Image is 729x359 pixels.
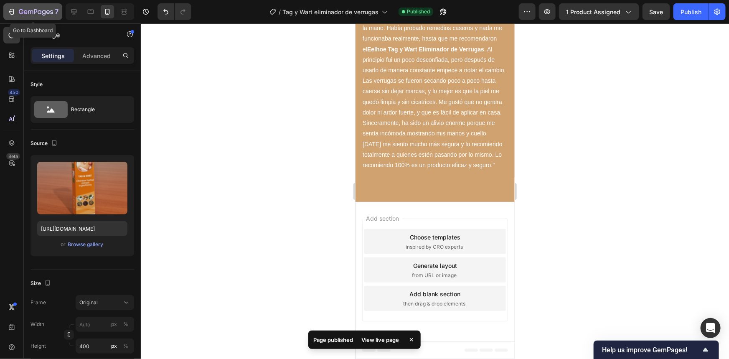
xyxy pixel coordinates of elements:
[30,299,46,306] label: Frame
[602,345,711,355] button: Show survey - Help us improve GemPages!
[51,220,108,227] span: inspired by CRO experts
[701,318,721,338] div: Open Intercom Messenger
[76,295,134,310] button: Original
[76,317,134,332] input: px%
[111,321,117,328] div: px
[30,138,59,149] div: Source
[76,339,134,354] input: px%
[61,239,66,250] span: or
[54,266,105,275] div: Add blank section
[68,240,104,249] button: Browse gallery
[681,8,701,16] div: Publish
[48,277,110,284] span: then drag & drop elements
[356,23,515,359] iframe: Design area
[41,51,65,60] p: Settings
[57,248,102,256] span: from URL or image
[279,8,281,16] span: /
[313,336,353,344] p: Page published
[157,3,191,20] div: Undo/Redo
[282,8,378,16] span: Tag y Wart eliminador de verrugas
[121,319,131,329] button: px
[30,321,44,328] label: Width
[8,89,20,96] div: 450
[643,3,670,20] button: Save
[37,162,127,214] img: preview-image
[123,342,128,350] div: %
[566,8,620,16] span: 1 product assigned
[123,321,128,328] div: %
[111,342,117,350] div: px
[650,8,663,15] span: Save
[30,342,46,350] label: Height
[3,3,62,20] button: 7
[37,221,127,236] input: https://example.com/image.jpg
[55,7,58,17] p: 7
[407,8,430,15] span: Published
[121,341,131,351] button: px
[109,341,119,351] button: %
[68,241,104,248] div: Browse gallery
[58,238,102,247] div: Generate layout
[41,30,112,40] p: Image
[30,81,43,88] div: Style
[356,334,404,346] div: View live page
[71,100,122,119] div: Rectangle
[79,299,98,306] span: Original
[30,278,53,289] div: Size
[109,319,119,329] button: %
[54,209,105,218] div: Choose templates
[7,191,47,199] span: Add section
[6,153,20,160] div: Beta
[12,23,129,29] strong: Eelhoe Tag y Wart Eliminador de Verrugas
[673,3,709,20] button: Publish
[559,3,639,20] button: 1 product assigned
[602,346,701,354] span: Help us improve GemPages!
[82,51,111,60] p: Advanced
